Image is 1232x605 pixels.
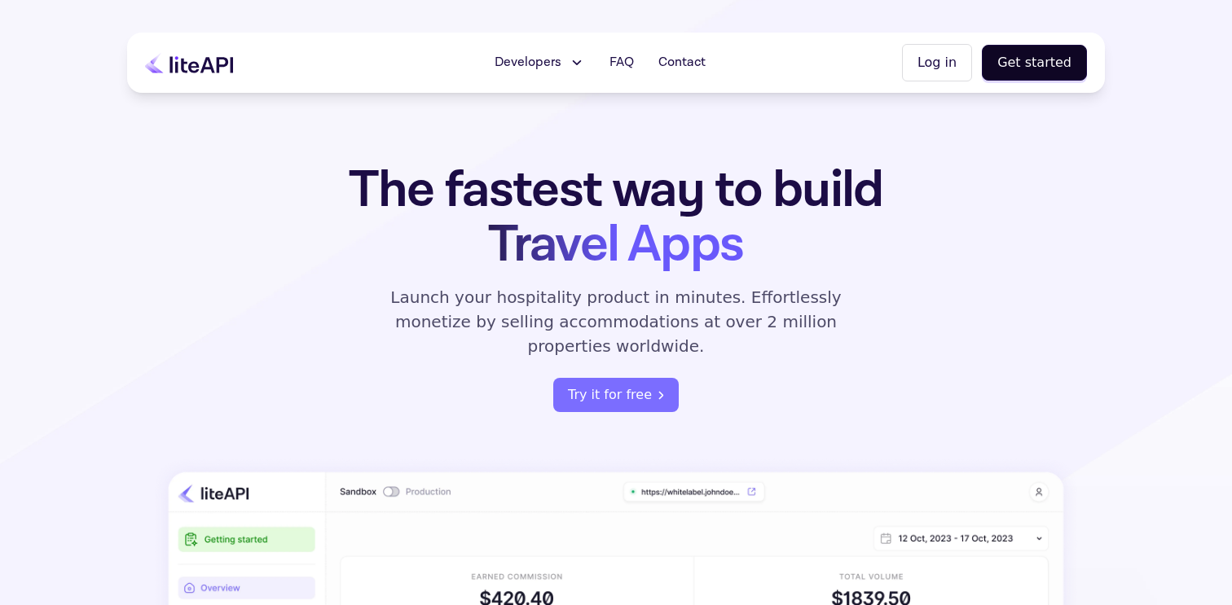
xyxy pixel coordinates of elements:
button: Get started [982,45,1087,81]
h1: The fastest way to build [297,163,935,272]
a: Contact [649,46,715,79]
button: Developers [485,46,595,79]
span: Contact [658,53,706,72]
a: register [553,378,679,412]
button: Try it for free [553,378,679,412]
span: Travel Apps [488,211,743,278]
span: FAQ [609,53,634,72]
button: Log in [902,44,972,81]
a: FAQ [600,46,644,79]
p: Launch your hospitality product in minutes. Effortlessly monetize by selling accommodations at ov... [372,285,860,358]
span: Developers [495,53,561,72]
